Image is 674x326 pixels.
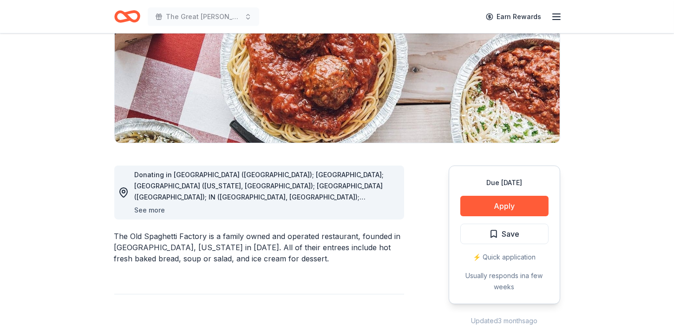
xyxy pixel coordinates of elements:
[166,11,241,22] span: The Great [PERSON_NAME] House Gala
[135,171,386,301] span: Donating in [GEOGRAPHIC_DATA] ([GEOGRAPHIC_DATA]); [GEOGRAPHIC_DATA]; [GEOGRAPHIC_DATA] ([US_STAT...
[480,8,547,25] a: Earn Rewards
[502,228,520,240] span: Save
[460,252,549,263] div: ⚡️ Quick application
[460,196,549,216] button: Apply
[148,7,259,26] button: The Great [PERSON_NAME] House Gala
[460,270,549,293] div: Usually responds in a few weeks
[114,231,404,264] div: The Old Spaghetti Factory is a family owned and operated restaurant, founded in [GEOGRAPHIC_DATA]...
[460,177,549,188] div: Due [DATE]
[460,224,549,244] button: Save
[114,6,140,27] a: Home
[135,205,165,216] button: See more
